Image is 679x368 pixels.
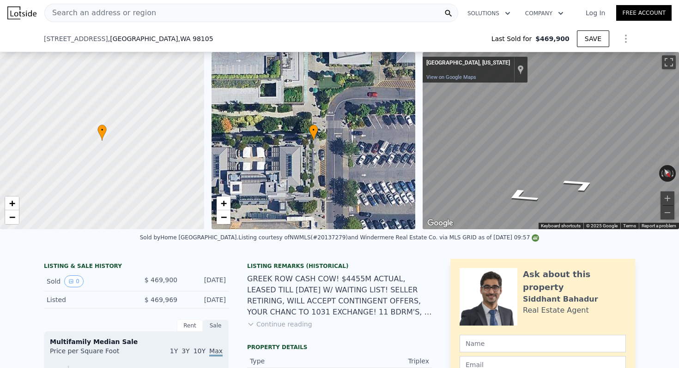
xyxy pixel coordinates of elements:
[659,165,664,182] button: Rotate counterclockwise
[423,52,679,229] div: Map
[575,8,616,18] a: Log In
[220,211,226,223] span: −
[671,165,676,182] button: Rotate clockwise
[661,191,674,205] button: Zoom in
[97,126,107,134] span: •
[50,346,136,361] div: Price per Square Foot
[217,196,230,210] a: Zoom in
[145,296,177,303] span: $ 469,969
[662,55,676,69] button: Toggle fullscreen view
[185,295,226,304] div: [DATE]
[535,34,570,43] span: $469,900
[617,30,635,48] button: Show Options
[491,34,536,43] span: Last Sold for
[426,74,476,80] a: View on Google Maps
[247,344,432,351] div: Property details
[194,347,206,355] span: 10Y
[185,275,226,287] div: [DATE]
[44,34,108,43] span: [STREET_ADDRESS]
[577,30,609,47] button: SAVE
[97,125,107,141] div: •
[140,234,239,241] div: Sold by Home [GEOGRAPHIC_DATA] .
[217,210,230,224] a: Zoom out
[50,337,223,346] div: Multifamily Median Sale
[5,196,19,210] a: Zoom in
[517,65,524,75] a: Show location on map
[425,217,455,229] img: Google
[586,223,618,228] span: © 2025 Google
[178,35,213,42] span: , WA 98105
[523,305,589,316] div: Real Estate Agent
[661,206,674,220] button: Zoom out
[489,185,553,207] path: Go East
[247,262,432,270] div: Listing Remarks (Historical)
[523,294,598,305] div: Siddhant Bahadur
[250,356,339,366] div: Type
[518,5,571,22] button: Company
[247,320,312,329] button: Continue reading
[9,197,15,209] span: +
[460,335,626,352] input: Name
[47,275,129,287] div: Sold
[532,234,539,242] img: NWMLS Logo
[9,211,15,223] span: −
[541,223,581,229] button: Keyboard shortcuts
[423,52,679,229] div: Street View
[44,262,229,272] div: LISTING & SALE HISTORY
[460,5,518,22] button: Solutions
[45,7,156,18] span: Search an address or region
[209,347,223,356] span: Max
[309,125,318,141] div: •
[623,223,636,228] a: Terms (opens in new tab)
[5,210,19,224] a: Zoom out
[642,223,676,228] a: Report a problem
[548,174,613,196] path: Go West
[47,295,129,304] div: Listed
[616,5,672,21] a: Free Account
[64,275,84,287] button: View historical data
[309,126,318,134] span: •
[660,165,675,182] button: Reset the view
[182,347,189,355] span: 3Y
[170,347,178,355] span: 1Y
[7,6,36,19] img: Lotside
[247,273,432,318] div: GREEK ROW CASH COW! $4455M ACTUAL, LEASED TILL [DATE] W/ WAITING LIST! SELLER RETIRING, WILL ACCE...
[426,59,510,67] div: [GEOGRAPHIC_DATA], [US_STATE]
[177,320,203,332] div: Rent
[523,268,626,294] div: Ask about this property
[339,356,429,366] div: Triplex
[425,217,455,229] a: Open this area in Google Maps (opens a new window)
[203,320,229,332] div: Sale
[238,234,539,241] div: Listing courtesy of NWMLS (#20137279) and Windermere Real Estate Co. via MLS GRID as of [DATE] 09:57
[108,34,213,43] span: , [GEOGRAPHIC_DATA]
[220,197,226,209] span: +
[145,276,177,284] span: $ 469,900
